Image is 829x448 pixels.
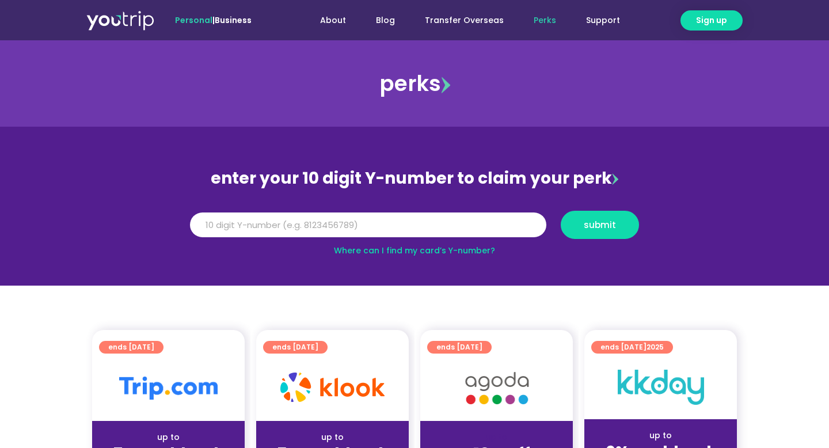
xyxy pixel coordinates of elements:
a: Business [215,14,252,26]
a: ends [DATE] [427,341,492,354]
form: Y Number [190,211,639,248]
a: ends [DATE]2025 [591,341,673,354]
span: ends [DATE] [600,341,664,354]
span: 2025 [647,342,664,352]
div: enter your 10 digit Y-number to claim your perk [184,164,645,193]
div: up to [265,431,400,443]
a: About [305,10,361,31]
span: submit [584,221,616,229]
a: Blog [361,10,410,31]
span: Sign up [696,14,727,26]
span: | [175,14,252,26]
button: submit [561,211,639,239]
a: Sign up [680,10,743,31]
a: ends [DATE] [263,341,328,354]
input: 10 digit Y-number (e.g. 8123456789) [190,212,546,238]
nav: Menu [283,10,635,31]
span: ends [DATE] [272,341,318,354]
div: up to [594,430,728,442]
div: up to [101,431,235,443]
span: ends [DATE] [108,341,154,354]
span: ends [DATE] [436,341,482,354]
a: ends [DATE] [99,341,163,354]
a: Perks [519,10,571,31]
a: Support [571,10,635,31]
span: Personal [175,14,212,26]
a: Transfer Overseas [410,10,519,31]
span: up to [486,431,507,443]
a: Where can I find my card’s Y-number? [334,245,495,256]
